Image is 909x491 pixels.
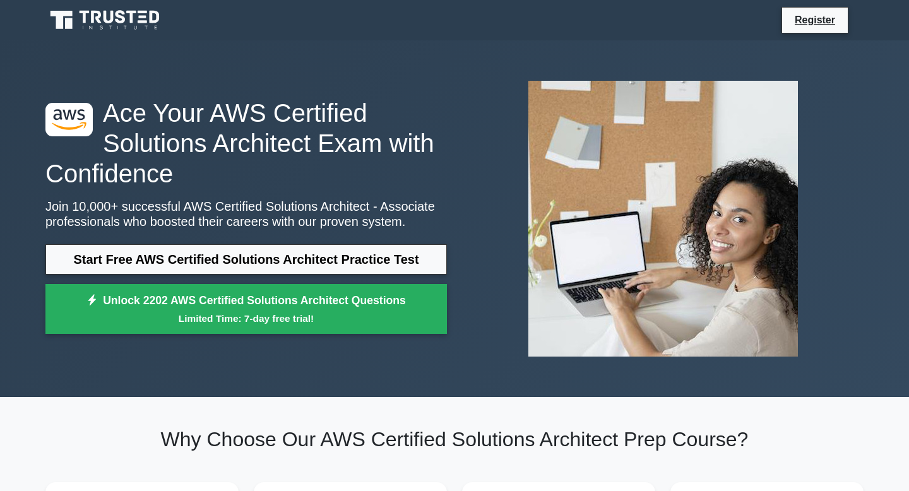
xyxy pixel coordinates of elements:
[787,12,843,28] a: Register
[45,427,864,451] h2: Why Choose Our AWS Certified Solutions Architect Prep Course?
[45,244,447,275] a: Start Free AWS Certified Solutions Architect Practice Test
[45,199,447,229] p: Join 10,000+ successful AWS Certified Solutions Architect - Associate professionals who boosted t...
[45,98,447,189] h1: Ace Your AWS Certified Solutions Architect Exam with Confidence
[45,284,447,334] a: Unlock 2202 AWS Certified Solutions Architect QuestionsLimited Time: 7-day free trial!
[61,311,431,326] small: Limited Time: 7-day free trial!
